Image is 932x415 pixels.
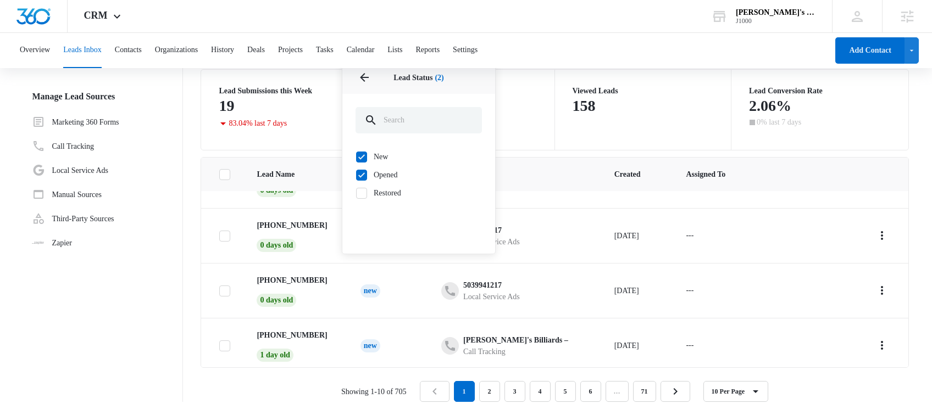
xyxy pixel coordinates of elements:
div: [DATE] [614,340,660,351]
p: 19 [219,97,234,115]
span: 0 days old [257,294,296,307]
button: Leads Inbox [63,33,102,68]
button: Settings [453,33,478,68]
button: Lists [387,33,402,68]
a: Page 2 [479,381,500,402]
label: Restored [356,187,482,199]
a: Marketing 360 Forms [32,115,119,128]
div: New [360,339,380,352]
p: Lead Conversion Rate [749,87,891,95]
a: Page 5 [555,381,576,402]
a: Third-Party Sources [32,212,114,225]
span: Created [614,169,660,180]
div: --- [686,339,694,352]
a: New [360,341,380,350]
label: New [356,151,482,162]
button: Tasks [316,33,334,68]
a: [PHONE_NUMBER]0 days old [257,220,334,249]
p: [PHONE_NUMBER] [257,274,327,286]
button: Reports [416,33,440,68]
a: [PHONE_NUMBER]1 day old [257,329,334,359]
a: Page 4 [530,381,551,402]
p: 2.06% [749,97,791,115]
span: 1 day old [257,349,293,362]
div: --- [686,229,694,243]
h3: Manage Lead Sources [23,90,183,103]
button: Overview [20,33,50,68]
input: Search [356,107,482,133]
a: Manual Sources [32,188,102,201]
button: Projects [278,33,303,68]
button: Back [356,69,373,86]
span: CRM [84,10,108,21]
p: Lead Submissions this Week [219,87,360,95]
div: [DATE] [614,230,660,242]
button: Actions [873,227,891,244]
button: Organizations [155,33,198,68]
div: - - Select to Edit Field [686,229,713,243]
button: Contacts [115,33,142,68]
a: [PHONE_NUMBER]0 days old [257,274,334,304]
div: [DATE] [614,285,660,296]
button: Calendar [347,33,375,68]
button: History [211,33,234,68]
button: Actions [873,282,891,299]
div: Call Tracking [463,346,568,357]
a: Page 3 [504,381,525,402]
a: Next Page [661,381,690,402]
a: Page 71 [633,381,656,402]
p: 83.04% last 7 days [229,120,287,127]
p: Viewed Leads [573,87,714,95]
a: Local Service Ads [32,164,108,177]
span: Assigned To [686,169,741,180]
div: - - Select to Edit Field [441,279,540,302]
em: 1 [454,381,475,402]
button: Add Contact [835,37,905,64]
a: New [360,287,380,295]
span: Source [441,169,588,180]
p: 158 [573,97,596,115]
a: Zapier [32,237,72,249]
div: account id [736,17,816,25]
div: - - Select to Edit Field [686,284,713,298]
p: [PHONE_NUMBER] [257,220,327,231]
p: 0% last 7 days [757,119,801,126]
span: (2) [435,74,443,82]
button: 10 Per Page [703,381,768,402]
div: - - Select to Edit Field [441,334,588,357]
nav: Pagination [420,381,690,402]
span: 0 days old [257,239,296,252]
div: --- [686,284,694,298]
span: Lead Name [257,169,334,180]
div: New [360,284,380,298]
p: [PHONE_NUMBER] [257,329,327,341]
div: 5039941217 [463,279,520,291]
div: Local Service Ads [463,291,520,302]
div: - - Select to Edit Field [686,339,713,352]
p: Showing 1-10 of 705 [341,386,407,397]
button: Actions [873,337,891,354]
div: [PERSON_NAME]'s Billiards – [463,334,568,346]
a: Call Tracking [32,139,94,153]
div: account name [736,8,816,17]
a: Page 6 [580,381,601,402]
label: Opened [356,169,482,181]
button: Deals [247,33,265,68]
p: Lead Status [356,72,482,83]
